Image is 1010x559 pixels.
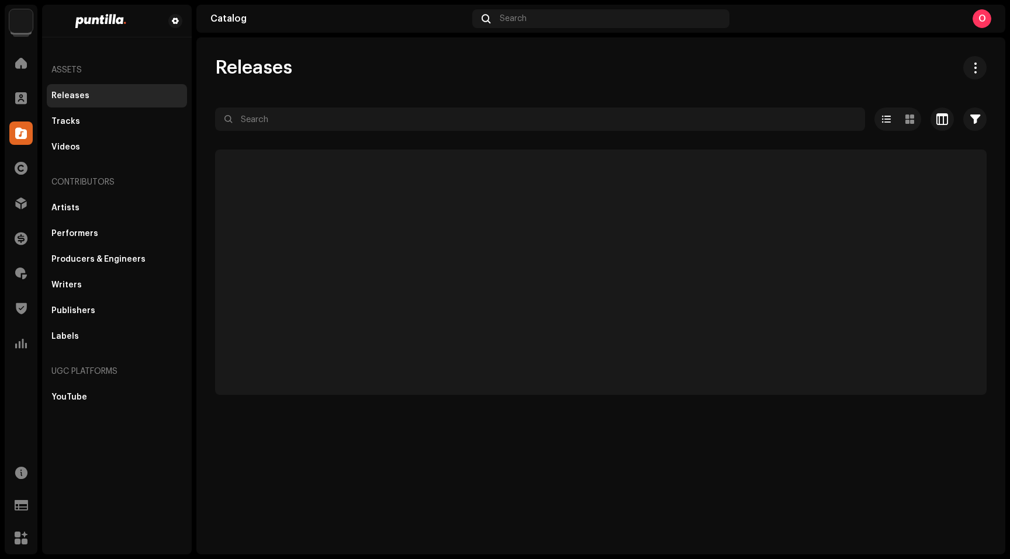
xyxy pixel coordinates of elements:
[51,91,89,100] div: Releases
[47,196,187,220] re-m-nav-item: Artists
[47,136,187,159] re-m-nav-item: Videos
[47,386,187,409] re-m-nav-item: YouTube
[500,14,527,23] span: Search
[47,248,187,271] re-m-nav-item: Producers & Engineers
[210,14,468,23] div: Catalog
[215,56,292,79] span: Releases
[47,325,187,348] re-m-nav-item: Labels
[47,56,187,84] re-a-nav-header: Assets
[973,9,991,28] div: O
[51,393,87,402] div: YouTube
[51,117,80,126] div: Tracks
[51,143,80,152] div: Videos
[47,222,187,245] re-m-nav-item: Performers
[47,168,187,196] re-a-nav-header: Contributors
[47,84,187,107] re-m-nav-item: Releases
[51,203,79,213] div: Artists
[51,280,82,290] div: Writers
[51,14,150,28] img: 2b818475-bbf4-4b98-bec1-5711c409c9dc
[9,9,33,33] img: a6437e74-8c8e-4f74-a1ce-131745af0155
[51,255,146,264] div: Producers & Engineers
[47,299,187,322] re-m-nav-item: Publishers
[51,306,95,315] div: Publishers
[51,332,79,341] div: Labels
[47,273,187,297] re-m-nav-item: Writers
[215,107,865,131] input: Search
[47,110,187,133] re-m-nav-item: Tracks
[51,229,98,238] div: Performers
[47,357,187,386] re-a-nav-header: UGC Platforms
